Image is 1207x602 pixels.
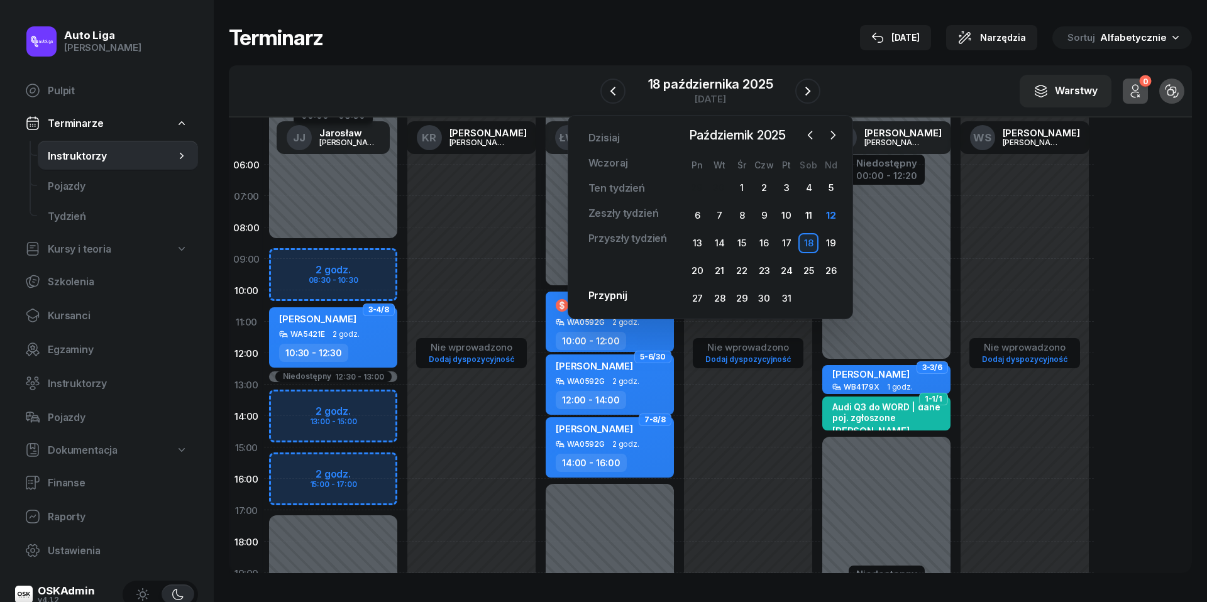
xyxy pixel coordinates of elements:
[556,391,626,409] div: 12:00 - 14:00
[754,261,774,281] div: 23
[48,412,188,424] span: Pojazdy
[229,369,264,400] div: 13:00
[15,368,198,398] a: Instruktorzy
[798,160,820,170] div: Sob
[335,373,384,381] div: 12:30 - 13:00
[925,398,942,400] span: 1-1/1
[856,156,917,183] button: Niedostępny00:00 - 12:20
[844,383,879,391] div: WB4179X
[710,288,730,309] div: 28
[48,85,188,97] span: Pulpit
[422,133,436,143] span: KR
[38,141,198,171] a: Instruktorzy
[229,337,264,369] div: 12:00
[48,444,118,456] span: Dokumentacja
[293,133,306,143] span: JJ
[644,419,666,421] span: 7-8/8
[319,128,380,138] div: Jarosław
[710,233,730,253] div: 14
[283,373,331,381] div: Niedostępny
[1003,138,1063,146] div: [PERSON_NAME]
[648,78,773,90] div: 18 października 2025
[732,233,752,253] div: 15
[887,383,913,391] span: 1 godz.
[980,30,1026,45] span: Narzędzia
[424,339,519,367] button: Nie wprowadzonoDodaj dyspozycyjność
[1052,26,1192,49] button: Sortuj Alfabetycznie
[38,201,198,231] a: Tydzień
[48,276,188,288] span: Szkolenia
[710,261,730,281] div: 21
[368,309,389,311] span: 3-4/8
[48,211,188,222] span: Tydzień
[64,42,141,53] div: [PERSON_NAME]
[578,176,655,201] a: Ten tydzień
[283,373,384,381] button: Niedostępny12:30 - 13:00
[754,178,774,198] div: 2
[732,205,752,226] div: 8
[48,243,111,255] span: Kursy i teoria
[684,125,791,145] span: Październik 2025
[229,495,264,526] div: 17:00
[856,569,917,579] div: Niedostępny
[977,339,1072,367] button: Nie wprowadzonoDodaj dyspozycyjność
[821,205,841,226] div: 12
[48,150,175,162] span: Instruktorzy
[333,330,360,339] span: 2 godz.
[277,121,390,154] a: JJJarosław[PERSON_NAME]
[578,126,630,151] a: Dzisiaj
[640,356,666,358] span: 5-6/30
[946,25,1037,50] button: Narzędzia
[687,205,707,226] div: 6
[732,261,752,281] div: 22
[864,138,925,146] div: [PERSON_NAME]
[922,366,942,369] span: 3-3/6
[648,94,773,104] div: [DATE]
[567,318,605,326] div: WA0592G
[15,501,198,532] a: Raporty
[279,344,348,362] div: 10:30 - 12:30
[700,352,796,366] a: Dodaj dyspozycyjność
[15,535,198,566] a: Ustawienia
[691,182,702,193] div: 29
[753,160,775,170] div: Czw
[977,342,1072,353] div: Nie wprowadzono
[776,288,796,309] div: 31
[290,330,325,338] div: WA5421E
[319,138,380,146] div: [PERSON_NAME]
[776,205,796,226] div: 10
[1100,31,1167,43] span: Alfabetycznie
[48,545,188,557] span: Ustawienia
[229,463,264,495] div: 16:00
[798,205,818,226] div: 11
[687,261,707,281] div: 20
[556,360,633,372] span: [PERSON_NAME]
[556,454,627,472] div: 14:00 - 16:00
[775,160,797,170] div: Pt
[229,557,264,589] div: 19:00
[730,160,752,170] div: Śr
[798,178,818,198] div: 4
[820,160,842,170] div: Nd
[821,178,841,198] div: 5
[279,313,356,325] span: [PERSON_NAME]
[567,440,605,448] div: WA0592G
[687,288,707,309] div: 27
[687,233,707,253] div: 13
[229,243,264,275] div: 09:00
[1067,32,1098,43] span: Sortuj
[556,423,633,435] span: [PERSON_NAME]
[15,109,198,137] a: Terminarze
[424,342,519,353] div: Nie wprowadzono
[48,344,188,356] span: Egzaminy
[15,266,198,297] a: Szkolenia
[832,368,910,380] span: [PERSON_NAME]
[15,402,198,432] a: Pojazdy
[708,160,730,170] div: Wt
[407,121,537,154] a: KR[PERSON_NAME][PERSON_NAME]
[229,149,264,180] div: 06:00
[567,377,605,385] div: WA0592G
[612,377,639,386] span: 2 godz.
[754,205,774,226] div: 9
[229,26,323,49] h1: Terminarz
